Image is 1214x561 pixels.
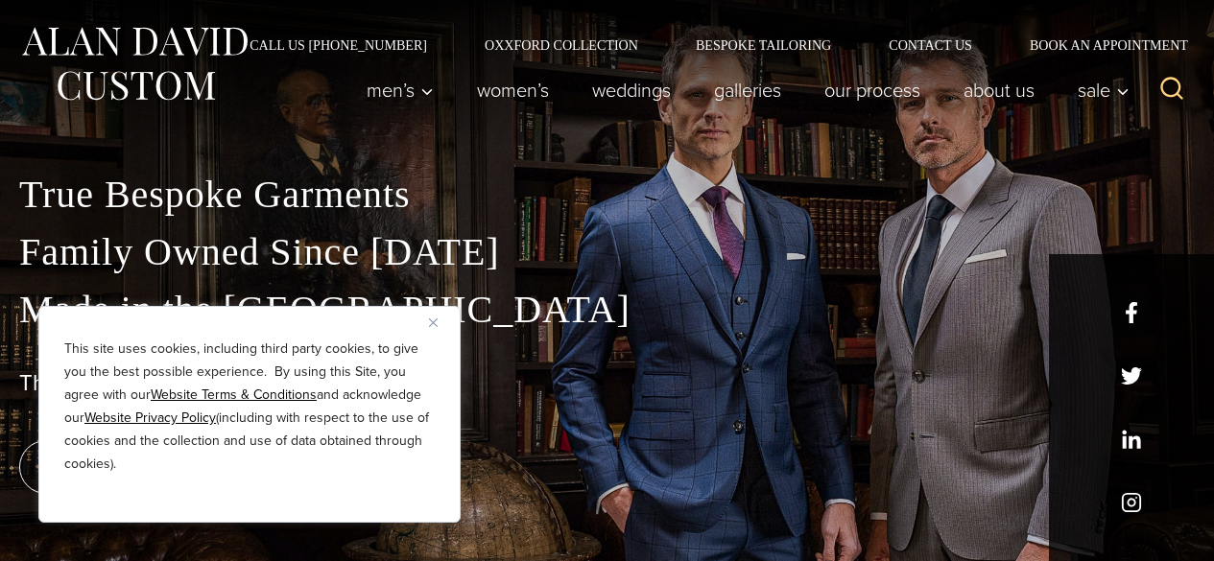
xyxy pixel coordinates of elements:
[221,38,1195,52] nav: Secondary Navigation
[667,38,860,52] a: Bespoke Tailoring
[429,311,452,334] button: Close
[456,71,571,109] a: Women’s
[64,338,435,476] p: This site uses cookies, including third party cookies, to give you the best possible experience. ...
[456,38,667,52] a: Oxxford Collection
[571,71,693,109] a: weddings
[19,369,1195,397] h1: The Best Custom Suits NYC Has to Offer
[345,71,1140,109] nav: Primary Navigation
[429,318,438,327] img: Close
[942,71,1057,109] a: About Us
[221,38,456,52] a: Call Us [PHONE_NUMBER]
[1149,67,1195,113] button: View Search Form
[19,21,250,106] img: Alan David Custom
[1001,38,1195,52] a: Book an Appointment
[860,38,1001,52] a: Contact Us
[84,408,216,428] a: Website Privacy Policy
[693,71,803,109] a: Galleries
[19,440,288,494] a: book an appointment
[367,81,434,100] span: Men’s
[151,385,317,405] a: Website Terms & Conditions
[1078,81,1130,100] span: Sale
[19,166,1195,339] p: True Bespoke Garments Family Owned Since [DATE] Made in the [GEOGRAPHIC_DATA]
[803,71,942,109] a: Our Process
